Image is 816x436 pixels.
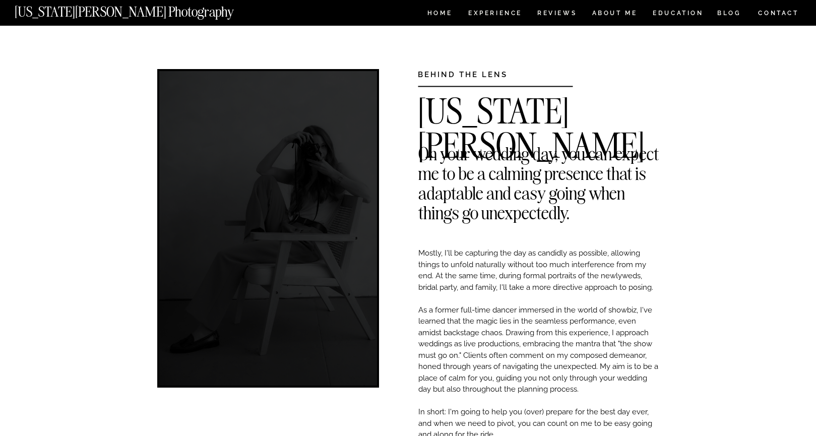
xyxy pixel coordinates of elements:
h2: On your wedding day, you can expect me to be a calming presence that is adaptable and easy going ... [418,144,659,159]
a: CONTACT [758,8,799,19]
a: [US_STATE][PERSON_NAME] Photography [15,5,268,14]
a: ABOUT ME [592,10,638,19]
a: REVIEWS [537,10,575,19]
a: HOME [425,10,454,19]
h2: [US_STATE][PERSON_NAME] [418,94,659,109]
h3: BEHIND THE LENS [418,69,541,77]
a: Experience [468,10,521,19]
a: BLOG [717,10,741,19]
a: EDUCATION [652,10,705,19]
